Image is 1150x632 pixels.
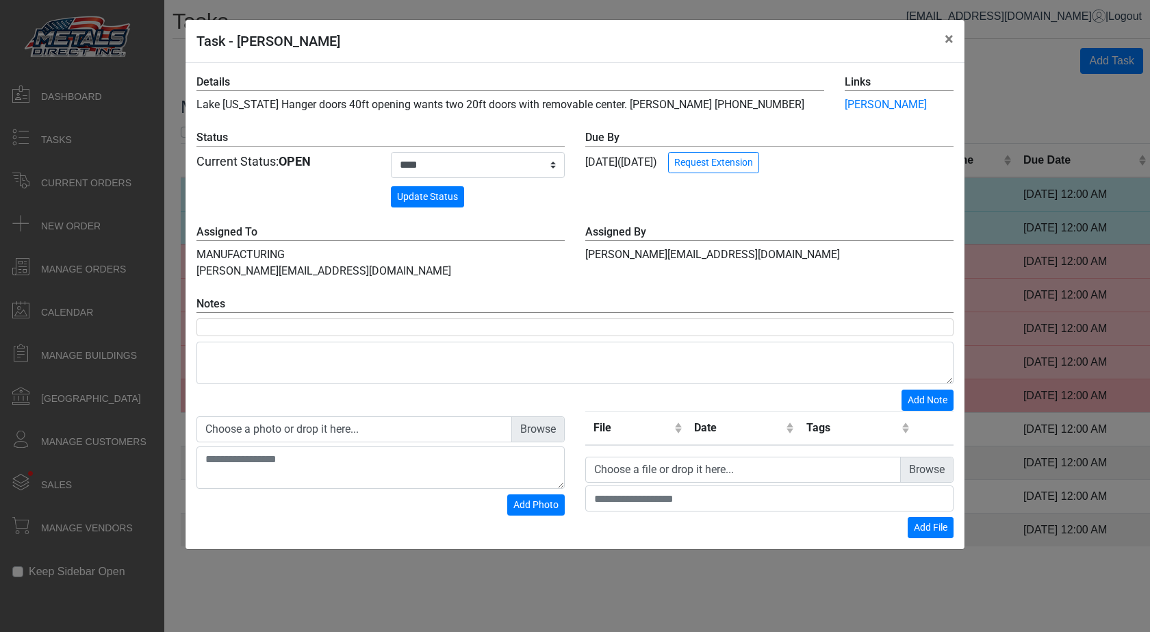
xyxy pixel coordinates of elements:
label: Notes [196,296,954,313]
div: Date [694,420,783,436]
div: File [593,420,671,436]
button: Close [934,20,964,58]
div: Lake [US_STATE] Hanger doors 40ft opening wants two 20ft doors with removable center. [PERSON_NAM... [186,74,834,113]
button: Add File [908,517,954,538]
button: Request Extension [668,152,759,173]
th: Remove [914,412,954,446]
h5: Task - [PERSON_NAME] [196,31,340,51]
label: Links [845,74,954,91]
label: Assigned By [585,224,954,241]
label: Details [196,74,824,91]
strong: OPEN [279,154,311,168]
button: Add Photo [507,494,565,516]
span: Add Photo [513,499,559,510]
label: Due By [585,129,954,147]
div: [DATE] ([DATE]) [585,129,954,173]
span: Add File [914,522,947,533]
div: [PERSON_NAME][EMAIL_ADDRESS][DOMAIN_NAME] [575,224,964,279]
label: Status [196,129,565,147]
a: [PERSON_NAME] [845,98,927,111]
span: Request Extension [674,157,753,168]
button: Add Note [902,390,954,411]
label: Assigned To [196,224,565,241]
div: MANUFACTURING [PERSON_NAME][EMAIL_ADDRESS][DOMAIN_NAME] [186,224,575,279]
span: Update Status [397,191,458,202]
div: Current Status: [196,152,370,170]
button: Update Status [391,186,464,207]
span: Add Note [908,394,947,405]
div: Tags [806,420,898,436]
